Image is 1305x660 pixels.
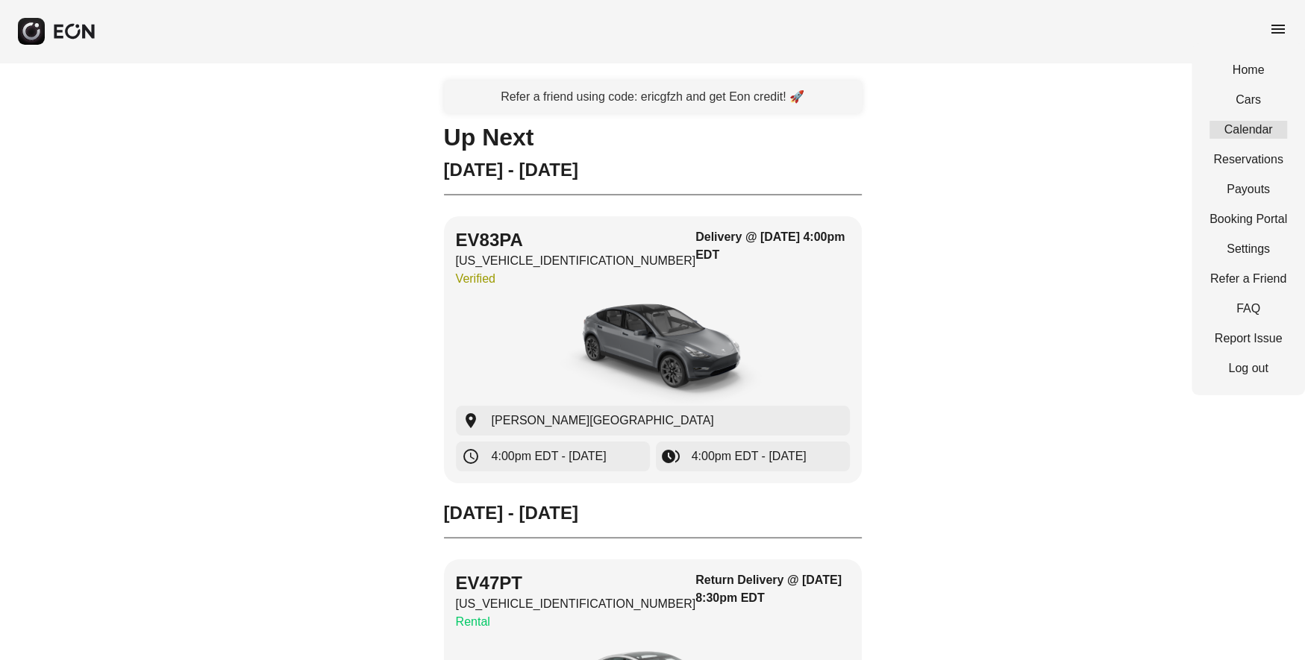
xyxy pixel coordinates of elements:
span: location_on [462,412,480,430]
a: Reservations [1209,151,1287,169]
a: Cars [1209,91,1287,109]
p: [US_VEHICLE_IDENTIFICATION_NUMBER] [456,252,696,270]
h3: Return Delivery @ [DATE] 8:30pm EDT [695,571,849,607]
a: Refer a friend using code: ericgfzh and get Eon credit! 🚀 [444,81,862,113]
img: car [541,294,765,406]
h2: [DATE] - [DATE] [444,158,862,182]
h2: EV83PA [456,228,696,252]
h3: Delivery @ [DATE] 4:00pm EDT [695,228,849,264]
a: FAQ [1209,300,1287,318]
h1: Up Next [444,128,862,146]
span: menu [1269,20,1287,38]
p: [US_VEHICLE_IDENTIFICATION_NUMBER] [456,595,696,613]
h2: [DATE] - [DATE] [444,501,862,525]
a: Booking Portal [1209,210,1287,228]
p: Rental [456,613,696,631]
button: EV83PA[US_VEHICLE_IDENTIFICATION_NUMBER]VerifiedDelivery @ [DATE] 4:00pm EDTcar[PERSON_NAME][GEOG... [444,216,862,483]
p: Verified [456,270,696,288]
h2: EV47PT [456,571,696,595]
a: Log out [1209,359,1287,377]
span: 4:00pm EDT - [DATE] [692,447,807,465]
a: Refer a Friend [1209,270,1287,288]
span: 4:00pm EDT - [DATE] [492,447,607,465]
span: schedule [462,447,480,465]
a: Home [1209,61,1287,79]
a: Calendar [1209,121,1287,139]
a: Settings [1209,240,1287,258]
a: Payouts [1209,180,1287,198]
a: Report Issue [1209,330,1287,348]
span: [PERSON_NAME][GEOGRAPHIC_DATA] [492,412,714,430]
span: browse_gallery [662,447,680,465]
